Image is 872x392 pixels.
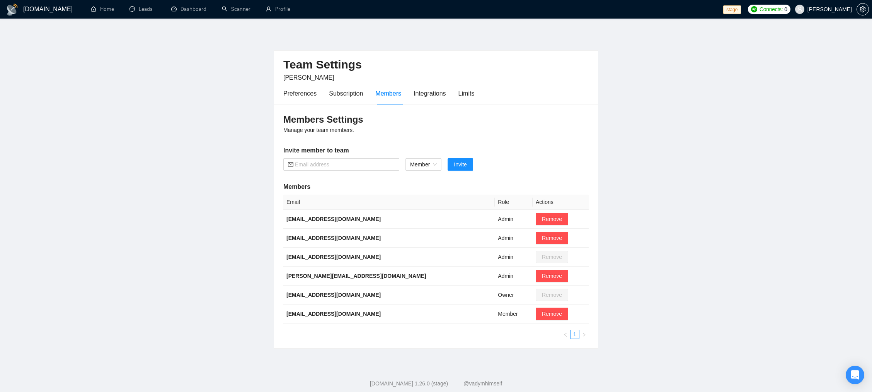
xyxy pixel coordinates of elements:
b: [EMAIL_ADDRESS][DOMAIN_NAME] [286,311,381,317]
button: right [579,330,589,339]
td: Member [495,305,533,324]
button: Remove [536,308,568,320]
td: Admin [495,229,533,248]
input: Email address [295,160,395,169]
li: Next Page [579,330,589,339]
span: right [582,332,586,337]
td: Admin [495,248,533,267]
span: mail [288,162,293,167]
img: logo [6,3,19,16]
b: [EMAIL_ADDRESS][DOMAIN_NAME] [286,235,381,241]
a: searchScanner [222,6,250,12]
b: [PERSON_NAME][EMAIL_ADDRESS][DOMAIN_NAME] [286,273,426,279]
span: Remove [542,272,562,280]
span: Invite [454,160,467,169]
span: stage [723,5,741,14]
a: messageLeads [129,6,156,12]
a: userProfile [266,6,290,12]
span: 0 [784,5,787,14]
b: [EMAIL_ADDRESS][DOMAIN_NAME] [286,216,381,222]
li: 1 [570,330,579,339]
span: Connects: [760,5,783,14]
a: setting [857,6,869,12]
div: Limits [458,89,475,98]
li: Previous Page [561,330,570,339]
span: [PERSON_NAME] [283,74,334,81]
h2: Team Settings [283,57,589,73]
h3: Members Settings [283,113,589,126]
span: Member [410,159,437,170]
th: Actions [533,195,589,210]
span: Manage your team members. [283,127,354,133]
a: [DOMAIN_NAME] 1.26.0 (stage) [370,380,448,387]
h5: Invite member to team [283,146,589,155]
div: Members [375,89,401,98]
span: Remove [542,215,562,223]
td: Owner [495,286,533,305]
button: Remove [536,232,568,244]
img: upwork-logo.png [751,6,757,12]
button: left [561,330,570,339]
span: user [797,7,802,12]
th: Email [283,195,495,210]
b: [EMAIL_ADDRESS][DOMAIN_NAME] [286,254,381,260]
button: Remove [536,270,568,282]
div: Preferences [283,89,317,98]
button: setting [857,3,869,15]
span: Remove [542,234,562,242]
a: homeHome [91,6,114,12]
a: @vadymhimself [463,380,502,387]
span: left [563,332,568,337]
b: [EMAIL_ADDRESS][DOMAIN_NAME] [286,292,381,298]
div: Integrations [414,89,446,98]
a: 1 [571,330,579,339]
button: Remove [536,213,568,225]
h5: Members [283,182,589,192]
div: Subscription [329,89,363,98]
th: Role [495,195,533,210]
button: Invite [448,158,473,171]
td: Admin [495,267,533,286]
div: Open Intercom Messenger [846,366,864,384]
a: dashboardDashboard [171,6,206,12]
span: Remove [542,310,562,318]
td: Admin [495,210,533,229]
